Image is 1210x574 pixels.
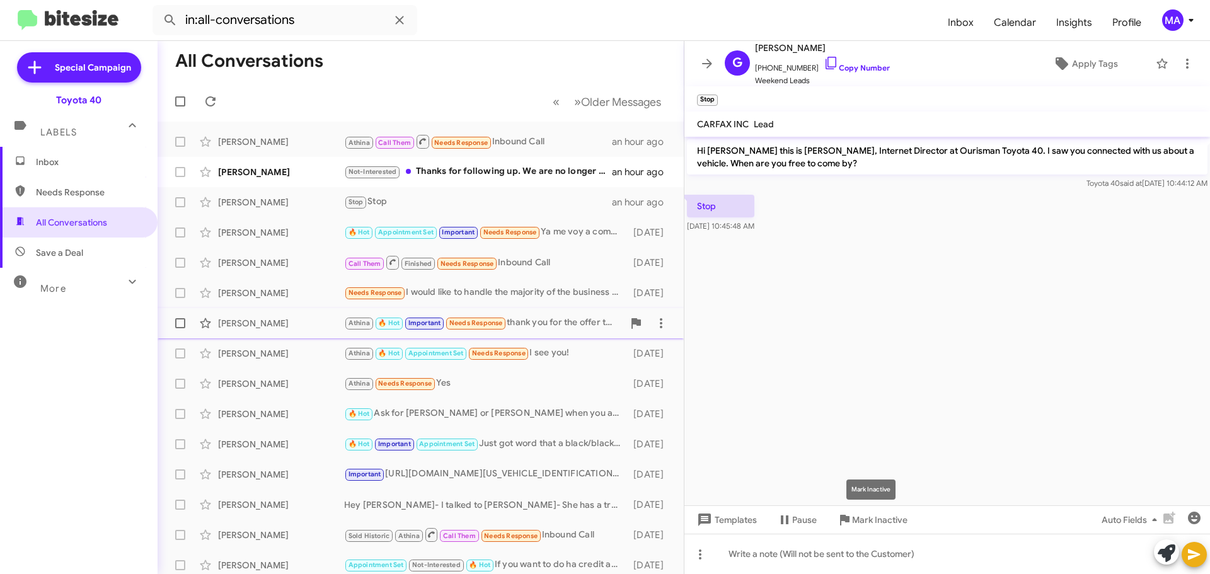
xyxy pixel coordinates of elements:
div: [DATE] [627,287,674,299]
span: 🔥 Hot [378,319,400,327]
div: [DATE] [627,529,674,541]
div: I see you! [344,346,627,360]
div: Inbound Call [344,255,627,270]
span: Needs Response [484,532,538,540]
div: Hey [PERSON_NAME]- I talked to [PERSON_NAME]- She has a truck she wants to send over to you. Can ... [344,498,627,511]
div: [PERSON_NAME] [218,196,344,209]
div: [URL][DOMAIN_NAME][US_VEHICLE_IDENTIFICATION_NUMBER] [344,467,627,481]
span: Call Them [378,139,411,147]
button: Auto Fields [1092,508,1172,531]
div: [PERSON_NAME] [218,135,344,148]
span: Important [378,440,411,448]
div: [DATE] [627,256,674,269]
span: Stop [349,198,364,206]
div: thank you for the offer though [344,316,623,330]
div: [PERSON_NAME] [218,559,344,571]
div: [DATE] [627,498,674,511]
span: Needs Response [483,228,537,236]
nav: Page navigation example [546,89,669,115]
span: « [553,94,560,110]
div: [PERSON_NAME] [218,438,344,451]
span: 🔥 Hot [378,349,400,357]
a: Inbox [938,4,984,41]
span: 🔥 Hot [349,440,370,448]
span: More [40,283,66,294]
span: Not-Interested [412,561,461,569]
div: an hour ago [612,166,674,178]
span: Apply Tags [1072,52,1118,75]
span: Needs Response [472,349,526,357]
div: [DATE] [627,468,674,481]
span: Labels [40,127,77,138]
div: If you want to do ha credit application I can figure out exactly what you would need out of pocke... [344,558,627,572]
a: Copy Number [824,63,890,72]
span: Athina [349,139,370,147]
span: G [732,53,742,73]
span: Toyota 40 [DATE] 10:44:12 AM [1086,178,1207,188]
div: [PERSON_NAME] [218,317,344,330]
p: Hi [PERSON_NAME] this is [PERSON_NAME], Internet Director at Ourisman Toyota 40. I saw you connec... [687,139,1207,175]
div: [DATE] [627,226,674,239]
div: [PERSON_NAME] [218,287,344,299]
span: Athina [349,349,370,357]
span: Save a Deal [36,246,83,259]
span: Older Messages [581,95,661,109]
div: Inbound Call [344,134,612,149]
span: Pause [792,508,817,531]
div: Ask for [PERSON_NAME] or [PERSON_NAME] when you arrive. [344,406,627,421]
div: [DATE] [627,559,674,571]
div: [DATE] [627,438,674,451]
div: [PERSON_NAME] [218,468,344,481]
span: All Conversations [36,216,107,229]
span: Appointment Set [408,349,464,357]
div: Ya me voy a comunicar con el [344,225,627,239]
div: Thanks for following up. We are no longer in the market for a new vehicle but will reach back out... [344,164,612,179]
span: Not-Interested [349,168,397,176]
a: Special Campaign [17,52,141,83]
div: [PERSON_NAME] [218,256,344,269]
span: Athina [349,319,370,327]
span: Finished [405,260,432,268]
div: [PERSON_NAME] [218,498,344,511]
span: Weekend Leads [755,74,890,87]
span: 🔥 Hot [349,228,370,236]
a: Calendar [984,4,1046,41]
button: Templates [684,508,767,531]
div: [PERSON_NAME] [218,377,344,390]
span: Important [442,228,475,236]
span: Templates [694,508,757,531]
span: Athina [349,379,370,387]
span: [PHONE_NUMBER] [755,55,890,74]
div: I would like to handle the majority of the business over the phone and when I come in I will be m... [344,285,627,300]
span: Needs Response [434,139,488,147]
small: Stop [697,95,718,106]
span: » [574,94,581,110]
span: Appointment Set [349,561,404,569]
button: Pause [767,508,827,531]
div: [PERSON_NAME] [218,408,344,420]
div: MA [1162,9,1184,31]
button: MA [1151,9,1196,31]
button: Next [567,89,669,115]
h1: All Conversations [175,51,323,71]
span: Sold Historic [349,532,390,540]
a: Insights [1046,4,1102,41]
span: CARFAX INC [697,118,749,130]
span: Needs Response [36,186,143,198]
span: 🔥 Hot [349,410,370,418]
div: an hour ago [612,196,674,209]
div: [DATE] [627,347,674,360]
div: Yes [344,376,627,391]
span: Needs Response [378,379,432,387]
span: said at [1120,178,1142,188]
span: Special Campaign [55,61,131,74]
div: [PERSON_NAME] [218,347,344,360]
button: Previous [545,89,567,115]
button: Mark Inactive [827,508,918,531]
div: [PERSON_NAME] [218,166,344,178]
span: Important [408,319,441,327]
div: [DATE] [627,408,674,420]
